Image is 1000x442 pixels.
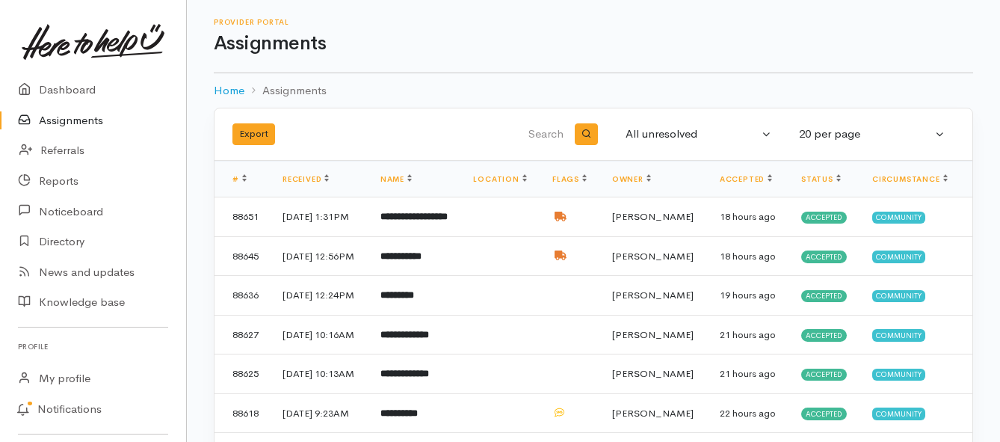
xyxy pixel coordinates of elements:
h1: Assignments [214,33,973,55]
span: Community [872,369,925,381]
td: [DATE] 12:56PM [271,236,368,276]
span: Community [872,408,925,420]
span: [PERSON_NAME] [612,210,694,223]
div: 20 per page [799,126,932,143]
a: Name [380,174,412,184]
button: All unresolved [617,120,781,149]
a: # [232,174,247,184]
nav: breadcrumb [214,73,973,108]
span: Community [872,290,925,302]
time: 21 hours ago [720,367,776,380]
time: 18 hours ago [720,210,776,223]
td: [DATE] 12:24PM [271,276,368,316]
span: Accepted [801,290,847,302]
span: Accepted [801,408,847,420]
a: Location [473,174,526,184]
td: 88636 [214,276,271,316]
span: Accepted [801,212,847,224]
span: [PERSON_NAME] [612,250,694,263]
a: Status [801,174,841,184]
li: Assignments [244,82,327,99]
a: Flags [552,174,587,184]
td: 88625 [214,354,271,394]
a: Home [214,82,244,99]
button: 20 per page [790,120,954,149]
span: Community [872,212,925,224]
span: [PERSON_NAME] [612,328,694,341]
a: Accepted [720,174,772,184]
td: [DATE] 10:16AM [271,315,368,354]
td: 88627 [214,315,271,354]
div: All unresolved [626,126,759,143]
a: Circumstance [872,174,948,184]
input: Search [425,117,567,153]
a: Received [283,174,329,184]
td: [DATE] 9:23AM [271,393,368,433]
span: Accepted [801,251,847,263]
a: Owner [612,174,651,184]
h6: Profile [18,337,168,357]
time: 18 hours ago [720,250,776,263]
td: 88618 [214,393,271,433]
td: 88651 [214,197,271,237]
h6: Provider Portal [214,18,973,26]
time: 22 hours ago [720,407,776,420]
td: [DATE] 1:31PM [271,197,368,237]
span: Community [872,329,925,341]
button: Export [232,123,275,145]
span: [PERSON_NAME] [612,367,694,380]
time: 21 hours ago [720,328,776,341]
td: [DATE] 10:13AM [271,354,368,394]
span: Accepted [801,369,847,381]
time: 19 hours ago [720,289,776,301]
span: Accepted [801,329,847,341]
span: [PERSON_NAME] [612,289,694,301]
span: [PERSON_NAME] [612,407,694,420]
span: Community [872,251,925,263]
td: 88645 [214,236,271,276]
